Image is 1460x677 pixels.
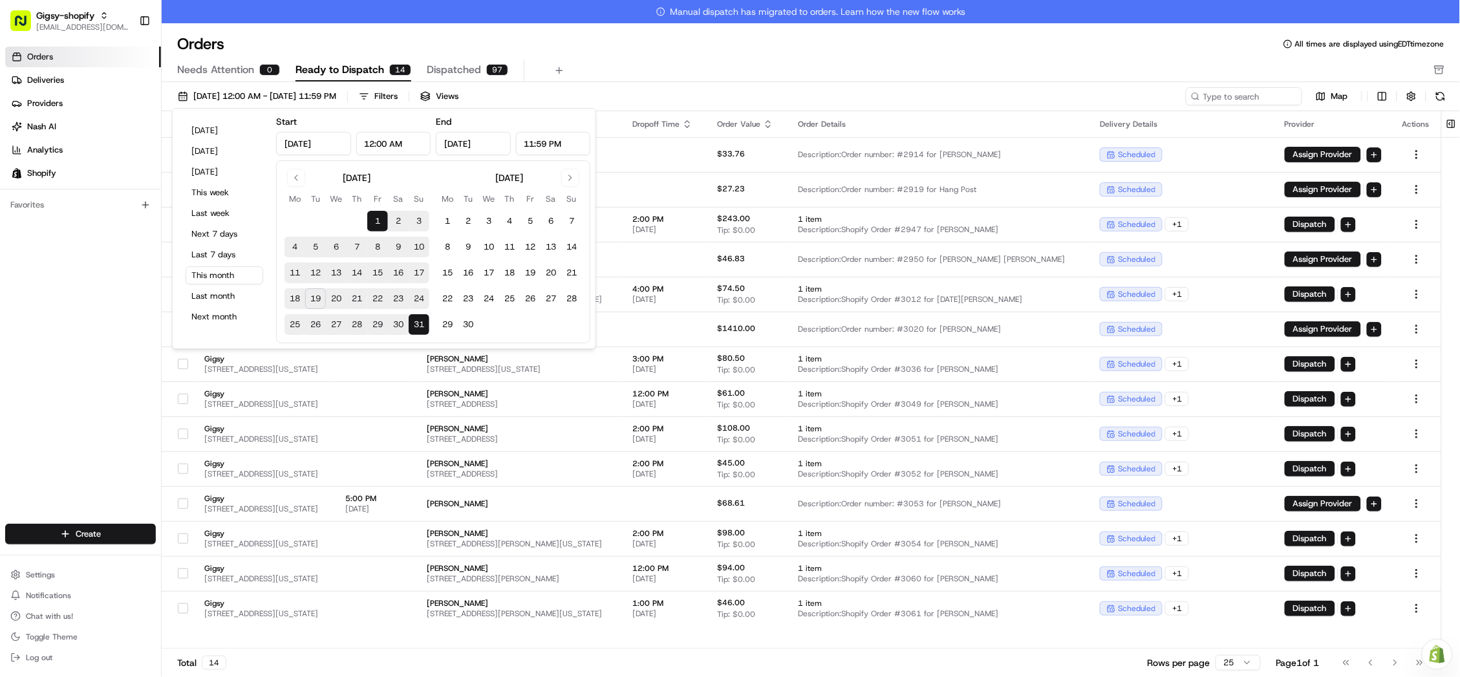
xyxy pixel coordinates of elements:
[284,314,305,335] button: 25
[561,192,582,206] th: Sunday
[26,590,71,601] span: Notifications
[104,248,213,272] a: 💻API Documentation
[541,237,561,257] button: 13
[458,288,478,309] button: 23
[26,253,99,266] span: Knowledge Base
[36,22,129,32] button: [EMAIL_ADDRESS][DOMAIN_NAME]
[632,389,696,399] span: 12:00 PM
[204,539,325,549] span: [STREET_ADDRESS][US_STATE]
[305,314,326,335] button: 26
[276,116,297,127] label: Start
[798,119,1079,129] div: Order Details
[295,62,384,78] span: Ready to Dispatch
[1285,217,1335,232] button: Dispatch
[326,288,347,309] button: 20
[388,263,409,283] button: 16
[367,314,388,335] button: 29
[204,364,325,374] span: [STREET_ADDRESS][US_STATE]
[5,566,156,584] button: Settings
[13,51,235,72] p: Welcome 👋
[717,149,745,159] span: $33.76
[458,211,478,231] button: 2
[27,74,64,86] span: Deliveries
[1118,429,1155,439] span: scheduled
[186,308,263,326] button: Next month
[193,91,336,102] span: [DATE] 12:00 AM - [DATE] 11:59 PM
[520,211,541,231] button: 5
[717,423,750,433] span: $108.00
[798,469,1079,479] span: Description: Shopify Order #3052 for [PERSON_NAME]
[798,434,1079,444] span: Description: Shopify Order #3051 for [PERSON_NAME]
[5,116,161,137] a: Nash AI
[27,98,63,109] span: Providers
[204,504,325,514] span: [STREET_ADDRESS][US_STATE]
[632,424,696,434] span: 2:00 PM
[478,263,499,283] button: 17
[717,253,745,264] span: $46.83
[717,295,755,305] span: Tip: $0.00
[326,237,347,257] button: 6
[204,354,325,364] span: Gigsy
[798,528,1079,539] span: 1 item
[276,132,351,155] input: Date
[36,9,94,22] span: Gigsy-shopify
[798,399,1079,409] span: Description: Shopify Order #3049 for [PERSON_NAME]
[427,574,612,584] span: [STREET_ADDRESS][PERSON_NAME]
[284,237,305,257] button: 4
[8,248,104,272] a: 📗Knowledge Base
[561,263,582,283] button: 21
[200,165,235,180] button: See all
[107,200,112,210] span: •
[26,611,73,621] span: Chat with us!
[798,598,1079,608] span: 1 item
[656,5,966,18] span: Manual dispatch has migrated to orders. Learn how the new flow works
[1118,533,1155,544] span: scheduled
[284,288,305,309] button: 18
[798,354,1079,364] span: 1 item
[632,119,696,129] div: Dropoff Time
[220,127,235,142] button: Start new chat
[414,87,464,105] button: Views
[204,399,325,409] span: [STREET_ADDRESS][US_STATE]
[204,493,325,504] span: Gigsy
[26,652,52,663] span: Log out
[186,246,263,264] button: Last 7 days
[1118,568,1155,579] span: scheduled
[204,528,325,539] span: Gigsy
[520,237,541,257] button: 12
[5,47,161,67] a: Orders
[717,184,745,194] span: $27.23
[478,192,499,206] th: Wednesday
[1285,566,1335,581] button: Dispatch
[5,195,156,215] div: Favorites
[717,539,755,550] span: Tip: $0.00
[1285,252,1361,267] button: Assign Provider
[561,237,582,257] button: 14
[1118,219,1155,230] span: scheduled
[1285,356,1335,372] button: Dispatch
[347,288,367,309] button: 21
[632,469,696,479] span: [DATE]
[1285,321,1361,337] button: Assign Provider
[561,211,582,231] button: 7
[717,283,745,294] span: $74.50
[478,211,499,231] button: 3
[347,263,367,283] button: 14
[186,184,263,202] button: This week
[541,192,561,206] th: Saturday
[561,288,582,309] button: 28
[5,70,161,91] a: Deliveries
[409,211,429,231] button: 3
[632,539,696,549] span: [DATE]
[436,132,511,155] input: Date
[632,574,696,584] span: [DATE]
[798,224,1079,235] span: Description: Shopify Order #2947 for [PERSON_NAME]
[717,353,745,363] span: $80.50
[1118,289,1155,299] span: scheduled
[367,192,388,206] th: Friday
[798,184,1079,195] span: Description: Order number: #2919 for Hang Post
[186,122,263,140] button: [DATE]
[40,200,105,210] span: [PERSON_NAME]
[717,435,755,445] span: Tip: $0.00
[186,287,263,305] button: Last month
